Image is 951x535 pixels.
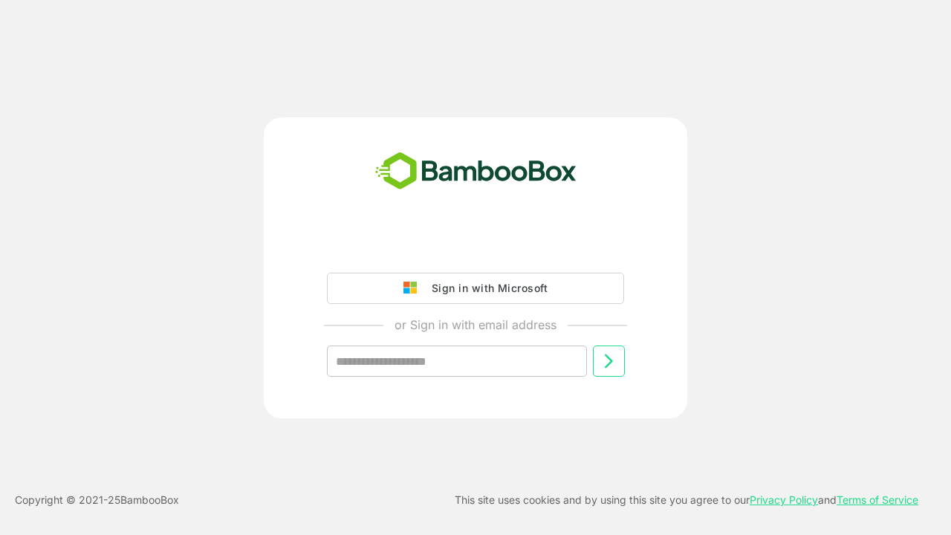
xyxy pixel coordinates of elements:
a: Terms of Service [837,493,918,506]
div: Sign in with Microsoft [424,279,548,298]
img: google [403,282,424,295]
p: This site uses cookies and by using this site you agree to our and [455,491,918,509]
img: bamboobox [367,147,585,196]
a: Privacy Policy [750,493,818,506]
p: Copyright © 2021- 25 BambooBox [15,491,179,509]
button: Sign in with Microsoft [327,273,624,304]
p: or Sign in with email address [395,316,556,334]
